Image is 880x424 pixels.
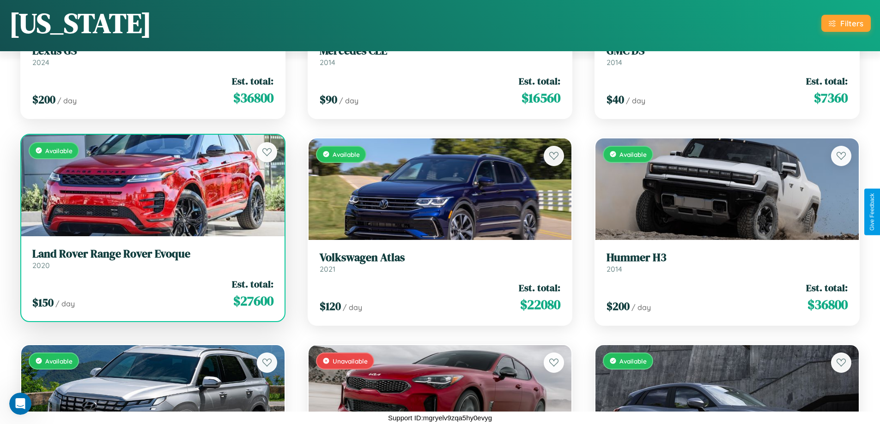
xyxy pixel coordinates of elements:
[55,299,75,308] span: / day
[607,44,848,58] h3: GMC DS
[32,247,273,261] h3: Land Rover Range Rover Evoque
[607,44,848,67] a: GMC DS2014
[807,295,848,314] span: $ 36800
[806,74,848,88] span: Est. total:
[320,251,561,274] a: Volkswagen Atlas2021
[32,44,273,58] h3: Lexus GS
[320,251,561,264] h3: Volkswagen Atlas
[343,303,362,312] span: / day
[320,44,561,67] a: Mercedes CLE2014
[320,58,335,67] span: 2014
[522,89,560,107] span: $ 16560
[520,295,560,314] span: $ 22080
[519,74,560,88] span: Est. total:
[32,247,273,270] a: Land Rover Range Rover Evoque2020
[814,89,848,107] span: $ 7360
[320,44,561,58] h3: Mercedes CLE
[626,96,645,105] span: / day
[607,251,848,264] h3: Hummer H3
[869,193,875,231] div: Give Feedback
[232,74,273,88] span: Est. total:
[631,303,651,312] span: / day
[32,295,54,310] span: $ 150
[333,357,368,365] span: Unavailable
[333,150,360,158] span: Available
[232,277,273,291] span: Est. total:
[619,357,647,365] span: Available
[821,15,871,32] button: Filters
[619,150,647,158] span: Available
[607,299,630,314] span: $ 200
[9,393,31,415] iframe: Intercom live chat
[607,58,622,67] span: 2014
[320,299,341,314] span: $ 120
[607,92,624,107] span: $ 40
[320,264,335,274] span: 2021
[9,4,152,42] h1: [US_STATE]
[32,261,50,270] span: 2020
[607,264,622,274] span: 2014
[233,292,273,310] span: $ 27600
[45,357,73,365] span: Available
[233,89,273,107] span: $ 36800
[388,412,492,424] p: Support ID: mgryelv9zqa5hy0evyg
[840,18,863,28] div: Filters
[339,96,358,105] span: / day
[32,58,49,67] span: 2024
[32,44,273,67] a: Lexus GS2024
[32,92,55,107] span: $ 200
[320,92,337,107] span: $ 90
[607,251,848,274] a: Hummer H32014
[519,281,560,294] span: Est. total:
[45,147,73,155] span: Available
[57,96,77,105] span: / day
[806,281,848,294] span: Est. total:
